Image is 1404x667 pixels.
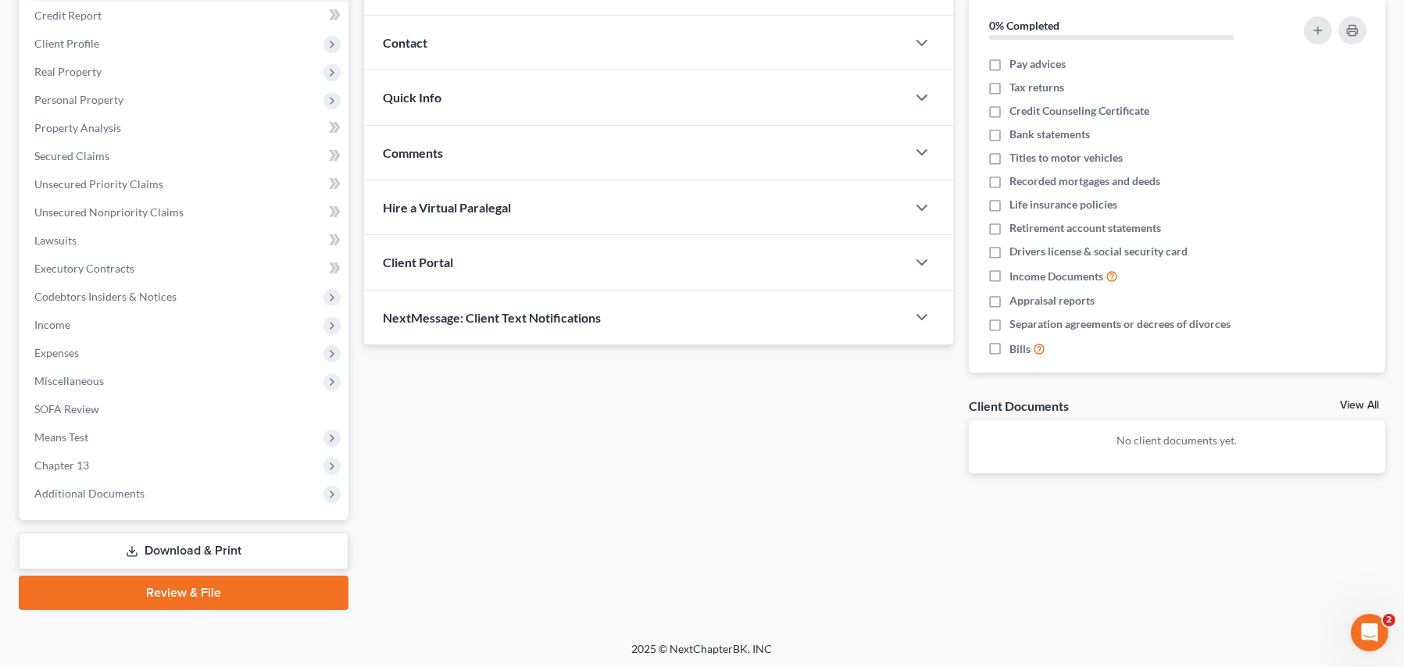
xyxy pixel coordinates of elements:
[34,430,88,444] span: Means Test
[1009,127,1090,142] span: Bank statements
[19,533,348,569] a: Download & Print
[383,90,441,105] span: Quick Info
[34,262,134,275] span: Executory Contracts
[981,433,1373,448] p: No client documents yet.
[34,65,102,78] span: Real Property
[22,226,348,255] a: Lawsuits
[34,402,99,416] span: SOFA Review
[34,374,104,387] span: Miscellaneous
[19,576,348,610] a: Review & File
[1009,316,1231,332] span: Separation agreements or decrees of divorces
[22,255,348,283] a: Executory Contracts
[34,487,145,500] span: Additional Documents
[34,93,123,106] span: Personal Property
[1009,293,1095,309] span: Appraisal reports
[34,37,99,50] span: Client Profile
[22,114,348,142] a: Property Analysis
[989,19,1059,32] strong: 0% Completed
[34,234,77,247] span: Lawsuits
[1009,220,1161,236] span: Retirement account statements
[34,346,79,359] span: Expenses
[1351,614,1388,651] iframe: Intercom live chat
[1340,400,1379,411] a: View All
[969,398,1069,414] div: Client Documents
[1009,269,1103,284] span: Income Documents
[22,170,348,198] a: Unsecured Priority Claims
[22,198,348,226] a: Unsecured Nonpriority Claims
[34,149,109,162] span: Secured Claims
[383,145,443,160] span: Comments
[1009,173,1160,189] span: Recorded mortgages and deeds
[22,395,348,423] a: SOFA Review
[22,2,348,30] a: Credit Report
[383,255,453,269] span: Client Portal
[383,200,511,215] span: Hire a Virtual Paralegal
[1009,244,1188,259] span: Drivers license & social security card
[1009,341,1031,357] span: Bills
[1009,103,1149,119] span: Credit Counseling Certificate
[1383,614,1395,626] span: 2
[22,142,348,170] a: Secured Claims
[383,310,601,325] span: NextMessage: Client Text Notifications
[383,35,427,50] span: Contact
[1009,150,1123,166] span: Titles to motor vehicles
[34,290,177,303] span: Codebtors Insiders & Notices
[34,9,102,22] span: Credit Report
[1009,56,1066,72] span: Pay advices
[1009,197,1117,212] span: Life insurance policies
[34,177,163,191] span: Unsecured Priority Claims
[34,205,184,219] span: Unsecured Nonpriority Claims
[34,458,89,472] span: Chapter 13
[1009,80,1064,95] span: Tax returns
[34,121,121,134] span: Property Analysis
[34,318,70,331] span: Income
